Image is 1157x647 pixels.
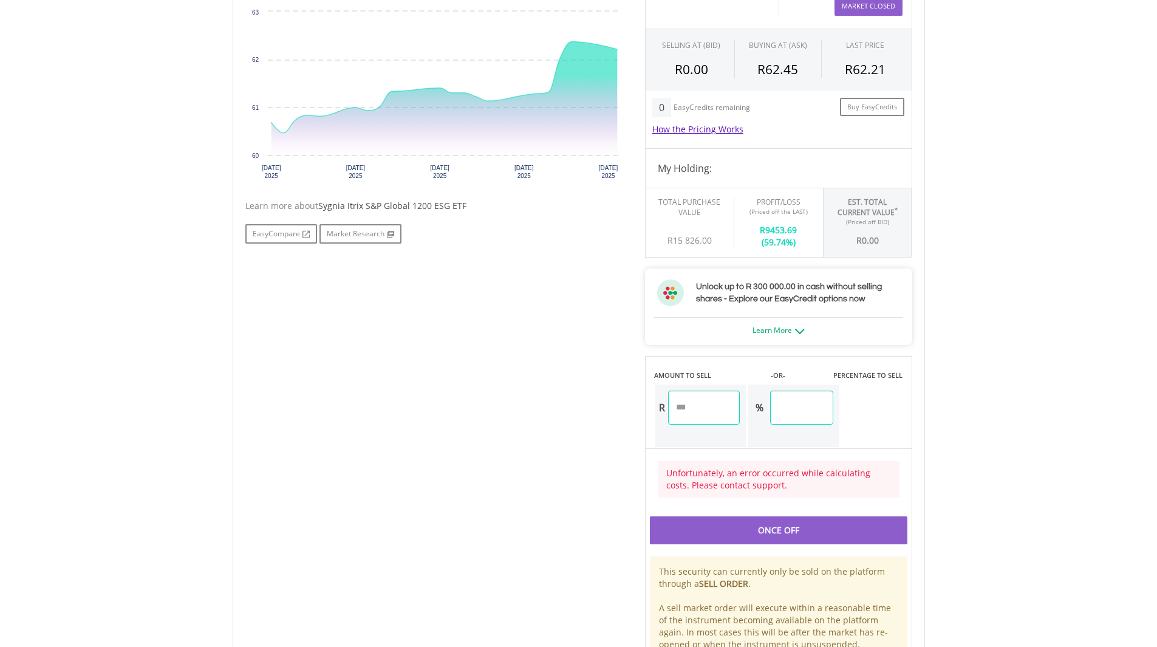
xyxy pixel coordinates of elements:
[757,61,798,78] span: R62.45
[846,40,884,50] div: LAST PRICE
[675,61,708,78] span: R0.00
[245,200,627,212] div: Learn more about
[652,98,671,117] div: 0
[261,165,281,179] text: [DATE] 2025
[657,279,684,306] img: ec-flower.svg
[845,61,886,78] span: R62.21
[245,5,627,188] div: Chart. Highcharts interactive chart.
[346,165,365,179] text: [DATE] 2025
[251,56,259,63] text: 62
[696,281,900,305] h3: Unlock up to R 300 000.00 in cash without selling shares - Explore our EasyCredit options now
[318,200,466,211] span: Sygnia Itrix S&P Global 1200 ESG ETF
[840,98,904,117] a: Buy EasyCredits
[833,226,903,247] div: R
[833,197,903,217] div: Est. Total Current Value
[771,371,785,380] label: -OR-
[666,467,891,491] div: Unfortunately, an error occurred while calculating costs. Please contact support.
[245,224,317,244] a: EasyCompare
[655,197,725,217] div: Total Purchase Value
[650,516,907,544] div: Once Off
[743,207,814,216] div: (Priced off the LAST)
[833,217,903,226] div: (Priced off BID)
[251,104,259,111] text: 61
[748,391,770,425] div: %
[662,40,720,50] div: SELLING AT (BID)
[319,224,401,244] a: Market Research
[749,40,807,50] span: BUYING AT (ASK)
[743,197,814,207] div: Profit/Loss
[674,103,750,114] div: EasyCredits remaining
[862,234,879,246] span: 0.00
[251,152,259,159] text: 60
[654,371,711,380] label: AMOUNT TO SELL
[430,165,449,179] text: [DATE] 2025
[833,371,903,380] label: PERCENTAGE TO SELL
[514,165,534,179] text: [DATE] 2025
[795,329,805,334] img: ec-arrow-down.png
[655,391,668,425] div: R
[762,224,797,248] span: 9453.69 (59.74%)
[251,9,259,16] text: 63
[699,578,748,589] b: SELL ORDER
[245,5,627,188] svg: Interactive chart
[652,123,743,135] a: How the Pricing Works
[658,161,899,176] h4: My Holding:
[743,216,814,248] div: R
[598,165,618,179] text: [DATE] 2025
[667,234,712,246] span: R15 826.00
[753,325,805,335] a: Learn More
